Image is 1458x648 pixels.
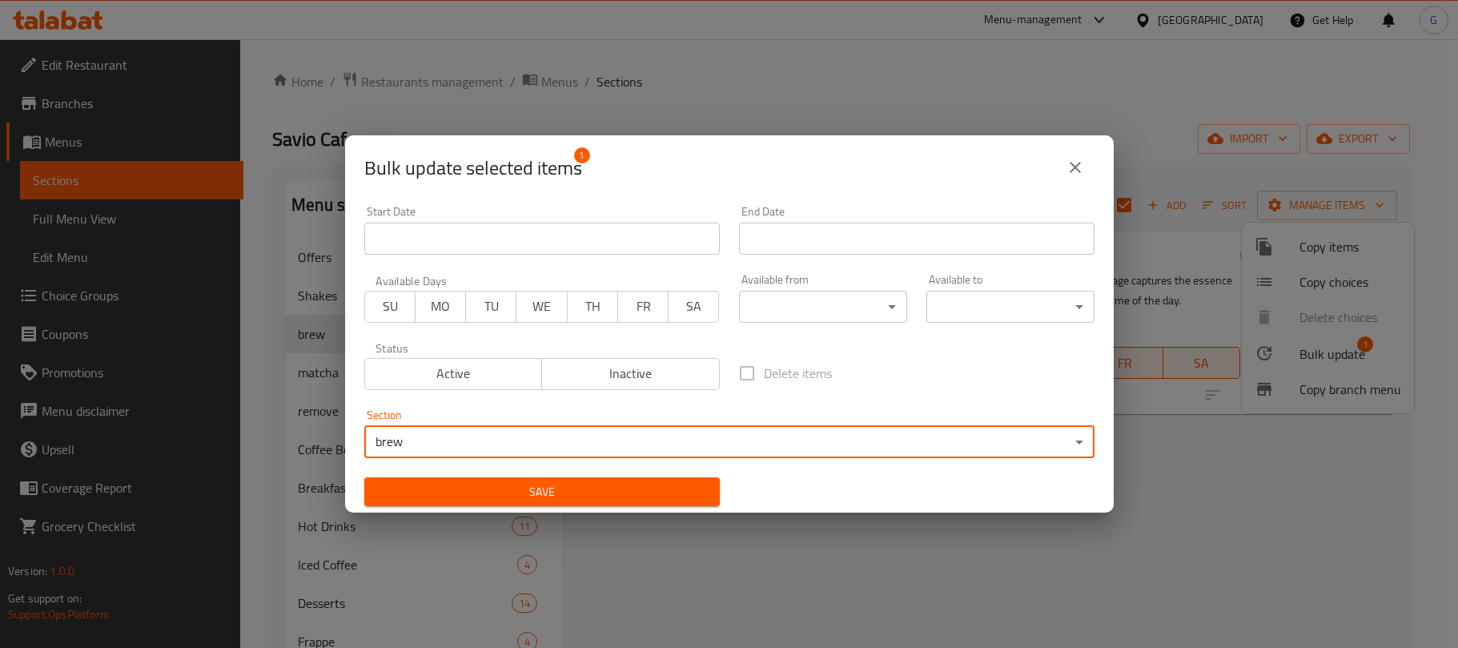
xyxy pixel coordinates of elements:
[668,291,719,323] button: SA
[574,295,612,318] span: TH
[465,291,516,323] button: TU
[415,291,466,323] button: MO
[675,295,713,318] span: SA
[567,291,618,323] button: TH
[364,477,720,507] button: Save
[764,364,832,383] span: Delete items
[548,362,713,385] span: Inactive
[516,291,567,323] button: WE
[372,362,536,385] span: Active
[472,295,510,318] span: TU
[574,147,590,163] span: 1
[739,291,907,323] div: ​
[422,295,460,318] span: MO
[364,358,543,390] button: Active
[364,426,1095,458] div: brew
[364,155,582,181] span: Selected items count
[617,291,669,323] button: FR
[541,358,720,390] button: Inactive
[372,295,409,318] span: SU
[1056,148,1095,187] button: close
[377,482,707,502] span: Save
[523,295,560,318] span: WE
[364,291,416,323] button: SU
[926,291,1095,323] div: ​
[625,295,662,318] span: FR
